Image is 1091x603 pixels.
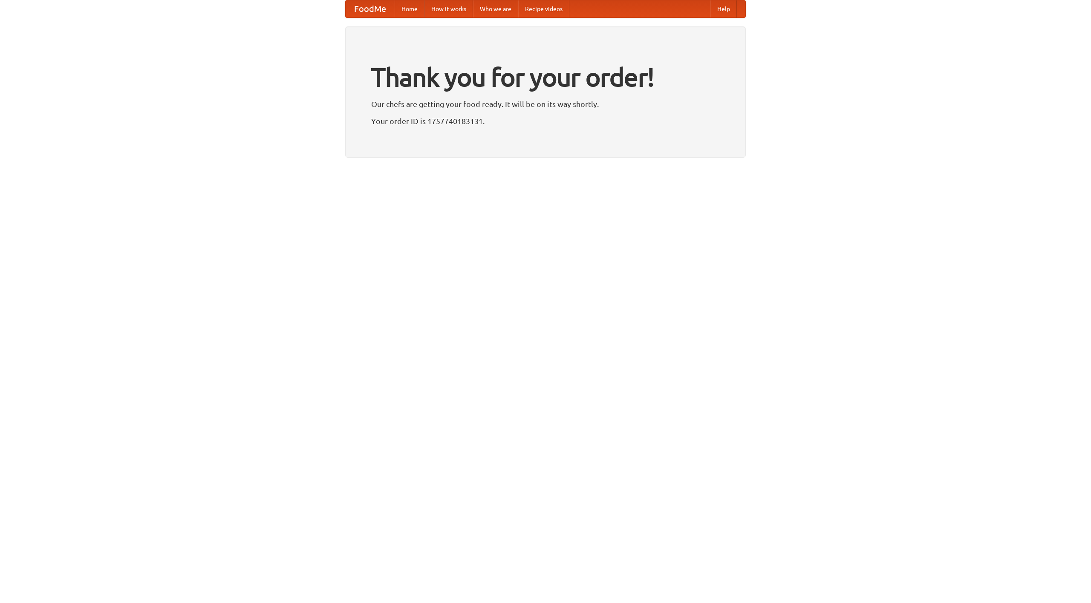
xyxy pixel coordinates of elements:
a: FoodMe [346,0,395,17]
h1: Thank you for your order! [371,57,720,98]
a: Home [395,0,424,17]
a: Who we are [473,0,518,17]
p: Your order ID is 1757740183131. [371,115,720,127]
a: Help [710,0,737,17]
a: How it works [424,0,473,17]
a: Recipe videos [518,0,569,17]
p: Our chefs are getting your food ready. It will be on its way shortly. [371,98,720,110]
